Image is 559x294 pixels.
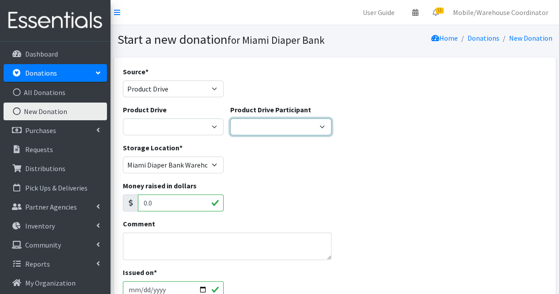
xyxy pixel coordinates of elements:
img: HumanEssentials [4,6,107,35]
a: Dashboard [4,45,107,63]
a: Pick Ups & Deliveries [4,179,107,197]
a: Home [431,34,458,42]
a: New Donation [4,103,107,120]
label: Comment [123,218,155,229]
a: Donations [4,64,107,82]
p: Purchases [25,126,56,135]
a: All Donations [4,84,107,101]
a: New Donation [509,34,552,42]
a: Mobile/Warehouse Coordinator [446,4,555,21]
a: Donations [468,34,499,42]
label: Issued on [123,267,157,278]
p: Distributions [25,164,65,173]
label: Storage Location [123,142,183,153]
p: Partner Agencies [25,202,77,211]
a: Requests [4,141,107,158]
a: Reports [4,255,107,273]
small: for Miami Diaper Bank [228,34,325,46]
p: Reports [25,260,50,268]
label: Source [123,66,148,77]
a: Inventory [4,217,107,235]
p: Dashboard [25,50,58,58]
label: Product Drive [123,104,167,115]
a: Purchases [4,122,107,139]
a: Distributions [4,160,107,177]
p: Community [25,241,61,249]
label: Product Drive Participant [230,104,311,115]
p: Pick Ups & Deliveries [25,183,87,192]
p: Donations [25,69,57,77]
a: My Organization [4,274,107,292]
p: Inventory [25,221,55,230]
a: Community [4,236,107,254]
abbr: required [154,268,157,277]
label: Money raised in dollars [123,180,197,191]
p: My Organization [25,279,76,287]
p: Requests [25,145,53,154]
a: 11 [426,4,446,21]
span: 11 [436,8,444,14]
h1: Start a new donation [118,32,332,47]
abbr: required [145,67,148,76]
abbr: required [179,143,183,152]
a: Partner Agencies [4,198,107,216]
a: User Guide [356,4,402,21]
